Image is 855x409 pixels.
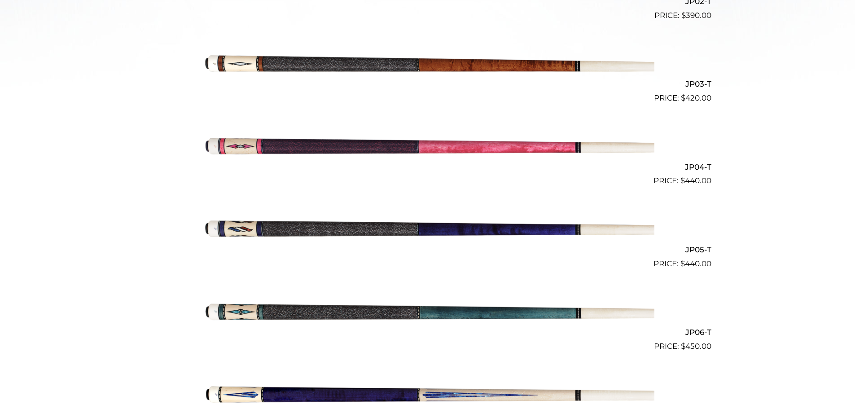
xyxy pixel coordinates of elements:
img: JP04-T [201,108,654,183]
a: JP03-T $420.00 [144,25,711,104]
bdi: 420.00 [681,93,711,102]
bdi: 440.00 [680,176,711,185]
span: $ [681,342,685,351]
a: JP06-T $450.00 [144,273,711,352]
span: $ [680,259,685,268]
bdi: 440.00 [680,259,711,268]
a: JP04-T $440.00 [144,108,711,187]
bdi: 390.00 [681,11,711,20]
img: JP03-T [201,25,654,101]
h2: JP03-T [144,76,711,92]
span: $ [681,11,686,20]
bdi: 450.00 [681,342,711,351]
span: $ [681,93,685,102]
h2: JP06-T [144,324,711,341]
img: JP06-T [201,273,654,349]
h2: JP04-T [144,158,711,175]
a: JP05-T $440.00 [144,190,711,269]
span: $ [680,176,685,185]
h2: JP05-T [144,241,711,258]
img: JP05-T [201,190,654,266]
